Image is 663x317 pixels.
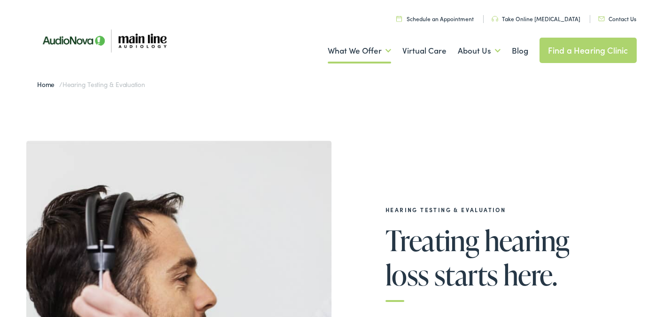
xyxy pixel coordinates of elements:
a: Contact Us [598,15,636,23]
a: Find a Hearing Clinic [540,38,637,63]
span: loss [385,259,429,290]
span: Hearing Testing & Evaluation [62,79,145,89]
a: About Us [458,33,501,68]
a: Take Online [MEDICAL_DATA] [492,15,580,23]
a: What We Offer [328,33,391,68]
a: Blog [512,33,528,68]
img: utility icon [396,16,402,22]
span: / [37,79,145,89]
span: Treating [385,225,479,256]
span: starts [434,259,498,290]
a: Virtual Care [402,33,447,68]
h2: Hearing Testing & Evaluation [385,206,611,213]
img: utility icon [598,16,605,21]
a: Schedule an Appointment [396,15,474,23]
span: here. [503,259,557,290]
span: hearing [485,225,570,256]
a: Home [37,79,59,89]
img: utility icon [492,16,498,22]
